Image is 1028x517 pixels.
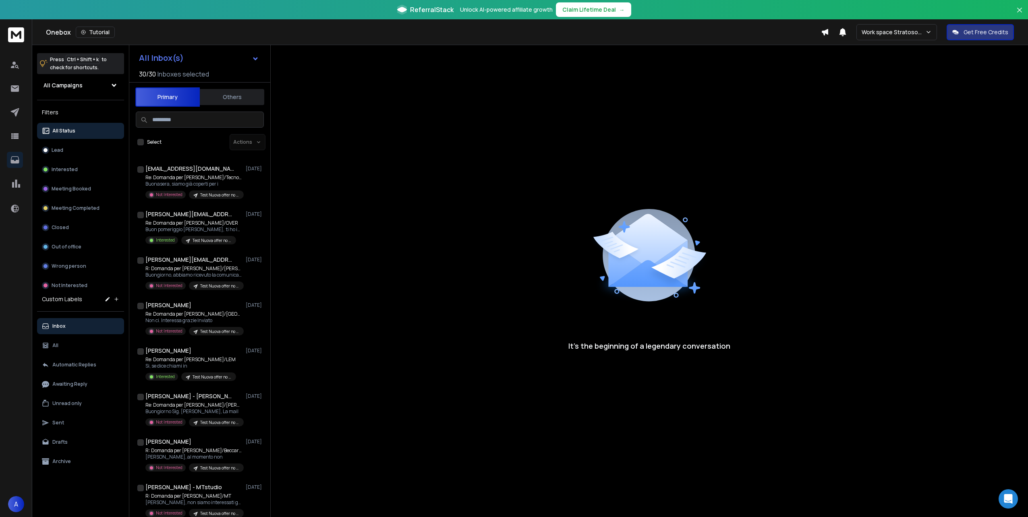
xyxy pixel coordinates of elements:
[52,166,78,173] p: Interested
[145,226,242,233] p: Buon pomeriggio [PERSON_NAME], ti ho inviato
[37,395,124,412] button: Unread only
[37,376,124,392] button: Awaiting Reply
[76,27,115,38] button: Tutorial
[947,24,1014,40] button: Get Free Credits
[145,438,191,446] h1: [PERSON_NAME]
[568,340,730,352] p: It’s the beginning of a legendary conversation
[52,282,87,289] p: Not Interested
[37,415,124,431] button: Sent
[246,393,264,399] p: [DATE]
[52,147,63,153] p: Lead
[8,496,24,512] button: A
[44,81,83,89] h1: All Campaigns
[556,2,631,17] button: Claim Lifetime Deal→
[145,174,242,181] p: Re: Domanda per [PERSON_NAME]/Tecnoseal
[139,69,156,79] span: 30 / 30
[246,302,264,308] p: [DATE]
[999,489,1018,509] div: Open Intercom Messenger
[145,165,234,173] h1: [EMAIL_ADDRESS][DOMAIN_NAME]
[52,128,75,134] p: All Status
[246,347,264,354] p: [DATE]
[52,362,96,368] p: Automatic Replies
[52,263,86,269] p: Wrong person
[145,265,242,272] p: R: Domanda per [PERSON_NAME]/[PERSON_NAME]
[145,210,234,218] h1: [PERSON_NAME][EMAIL_ADDRESS][DOMAIN_NAME]
[145,402,242,408] p: Re: Domanda per [PERSON_NAME]/[PERSON_NAME]
[246,165,264,172] p: [DATE]
[37,277,124,294] button: Not Interested
[37,161,124,178] button: Interested
[246,256,264,263] p: [DATE]
[862,28,925,36] p: Work space Stratosoftware
[200,511,239,517] p: Test Nuova offer no AI
[37,142,124,158] button: Lead
[246,438,264,445] p: [DATE]
[147,139,162,145] label: Select
[156,328,182,334] p: Not Interested
[410,5,454,14] span: ReferralStack
[52,224,69,231] p: Closed
[37,200,124,216] button: Meeting Completed
[193,374,231,380] p: Test Nuova offer no AI
[156,283,182,289] p: Not Interested
[52,400,82,407] p: Unread only
[156,374,175,380] p: Interested
[145,317,242,324] p: Non ci. Interessa grazie Inviato
[246,211,264,217] p: [DATE]
[145,256,234,264] h1: [PERSON_NAME][EMAIL_ADDRESS][DOMAIN_NAME]
[145,272,242,278] p: Buongiorno, abbiamo ricevuto la comunicazione
[37,318,124,334] button: Inbox
[42,295,82,303] h3: Custom Labels
[37,181,124,197] button: Meeting Booked
[145,392,234,400] h1: [PERSON_NAME] - [PERSON_NAME] Srl
[37,123,124,139] button: All Status
[145,347,191,355] h1: [PERSON_NAME]
[52,342,58,349] p: All
[37,434,124,450] button: Drafts
[156,419,182,425] p: Not Interested
[52,458,71,465] p: Archive
[1014,5,1025,24] button: Close banner
[964,28,1008,36] p: Get Free Credits
[145,483,222,491] h1: [PERSON_NAME] - MTstudio
[52,244,81,250] p: Out of office
[135,87,200,107] button: Primary
[193,238,231,244] p: Test Nuova offer no AI
[133,50,265,66] button: All Inbox(s)
[156,465,182,471] p: Not Interested
[145,311,242,317] p: Re: Domanda per [PERSON_NAME]/[GEOGRAPHIC_DATA]
[145,181,242,187] p: Buonasera, siamo già coperti per i
[200,283,239,289] p: Test Nuova offer no AI
[145,493,242,499] p: R: Domanda per [PERSON_NAME]/MT
[145,408,242,415] p: Buongiorno Sig. [PERSON_NAME], La mail
[156,237,175,243] p: Interested
[46,27,821,38] div: Onebox
[200,192,239,198] p: Test Nuova offer no AI
[145,301,191,309] h1: [PERSON_NAME]
[52,186,91,192] p: Meeting Booked
[37,77,124,93] button: All Campaigns
[145,220,242,226] p: Re: Domanda per [PERSON_NAME]/OVER
[200,88,264,106] button: Others
[37,107,124,118] h3: Filters
[37,357,124,373] button: Automatic Replies
[619,6,625,14] span: →
[200,465,239,471] p: Test Nuova offer no AI
[246,484,264,490] p: [DATE]
[52,323,66,329] p: Inbox
[145,454,242,460] p: [PERSON_NAME], al momento non
[52,381,87,387] p: Awaiting Reply
[156,192,182,198] p: Not Interested
[52,420,64,426] p: Sent
[66,55,100,64] span: Ctrl + Shift + k
[50,56,107,72] p: Press to check for shortcuts.
[460,6,553,14] p: Unlock AI-powered affiliate growth
[145,499,242,506] p: [PERSON_NAME], non siamo interessati grazie
[37,258,124,274] button: Wrong person
[200,420,239,426] p: Test Nuova offer no AI
[145,447,242,454] p: R: Domanda per [PERSON_NAME]/Beccaria
[145,363,236,369] p: Si, se dice chiami in
[139,54,184,62] h1: All Inbox(s)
